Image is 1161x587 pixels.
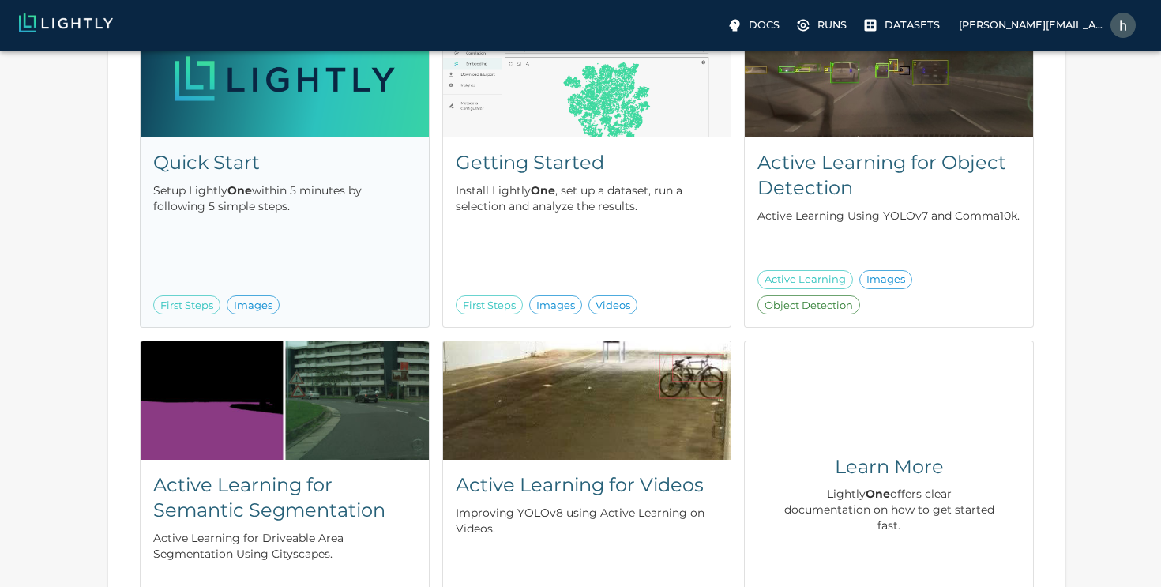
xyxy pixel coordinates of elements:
img: harry gautam [1110,13,1136,38]
p: Lightly offers clear documentation on how to get started fast. [783,486,995,533]
span: Videos [589,298,637,314]
h5: Quick Start [153,150,416,175]
span: First Steps [457,298,522,314]
h5: Getting Started [456,150,719,175]
h5: Active Learning for Object Detection [757,150,1020,201]
img: Active Learning for Object Detection [745,19,1033,137]
p: Runs [817,17,847,32]
img: Lightly [19,13,113,32]
p: Setup Lightly within 5 minutes by following 5 simple steps. [153,182,416,214]
b: One [227,183,252,198]
h5: Active Learning for Videos [456,472,719,498]
p: [PERSON_NAME][EMAIL_ADDRESS][DOMAIN_NAME] [959,17,1104,32]
p: Install Lightly , set up a dataset, run a selection and analyze the results. [456,182,719,214]
img: Active Learning for Semantic Segmentation [141,341,429,460]
p: Docs [749,17,780,32]
a: Please complete one of our getting started guides to active the full UI [792,13,853,38]
img: Active Learning for Videos [443,341,731,460]
label: [PERSON_NAME][EMAIL_ADDRESS][DOMAIN_NAME]harry gautam [952,8,1142,43]
p: Improving YOLOv8 using Active Learning on Videos. [456,505,719,536]
h5: Active Learning for Semantic Segmentation [153,472,416,523]
h5: Learn More [783,454,995,480]
span: First Steps [154,298,220,314]
b: One [866,487,890,501]
span: Active Learning [758,272,852,288]
p: Active Learning for Driveable Area Segmentation Using Cityscapes. [153,530,416,562]
p: Active Learning Using YOLOv7 and Comma10k. [757,208,1020,224]
img: Getting Started [443,19,731,137]
a: Please complete one of our getting started guides to active the full UI [859,13,946,38]
p: Datasets [885,17,940,32]
b: One [531,183,555,198]
span: Images [227,298,279,314]
label: Docs [723,13,786,38]
span: Images [860,272,911,288]
img: Quick Start [141,19,429,137]
span: Object Detection [758,298,859,314]
span: Images [530,298,581,314]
